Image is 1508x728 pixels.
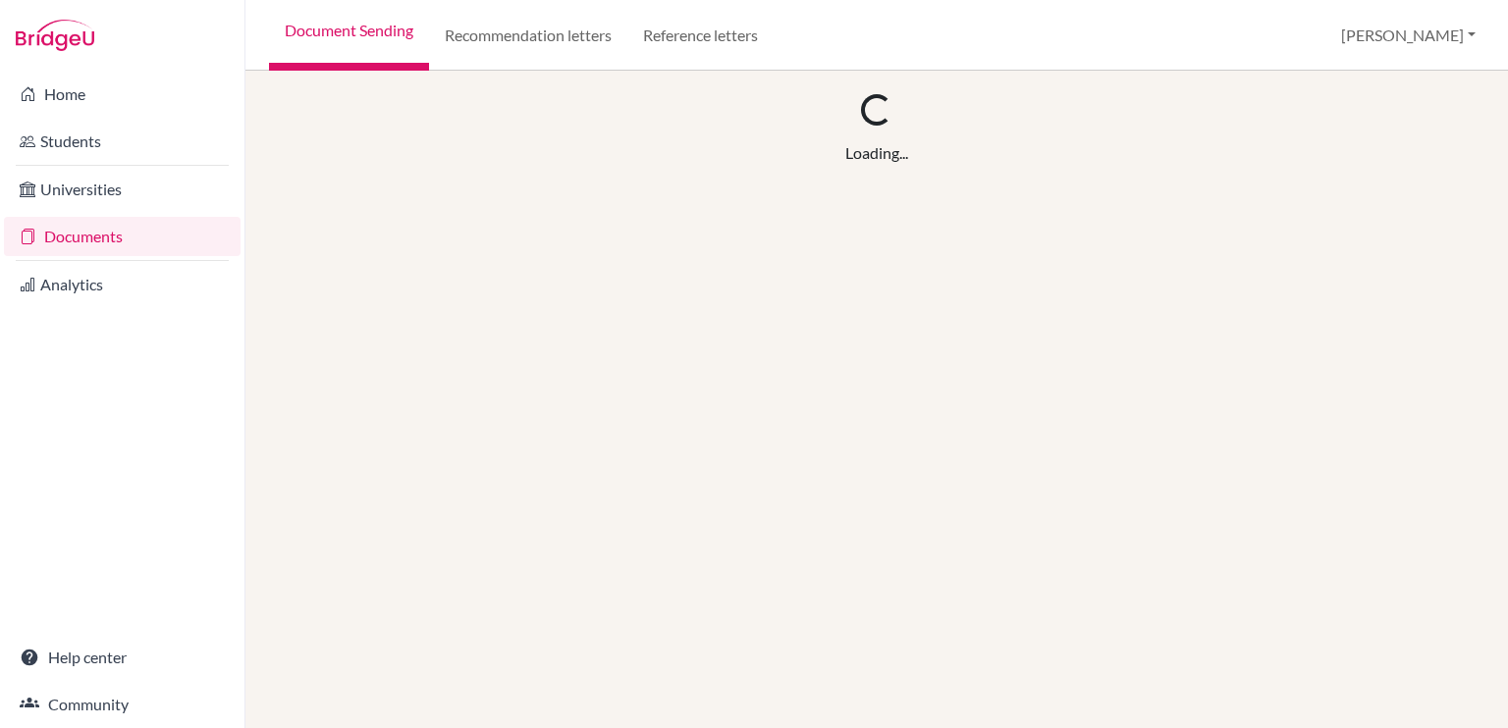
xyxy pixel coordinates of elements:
[4,638,241,677] a: Help center
[4,75,241,114] a: Home
[4,685,241,724] a: Community
[4,170,241,209] a: Universities
[16,20,94,51] img: Bridge-U
[845,141,908,165] div: Loading...
[4,217,241,256] a: Documents
[4,122,241,161] a: Students
[1332,17,1484,54] button: [PERSON_NAME]
[4,265,241,304] a: Analytics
